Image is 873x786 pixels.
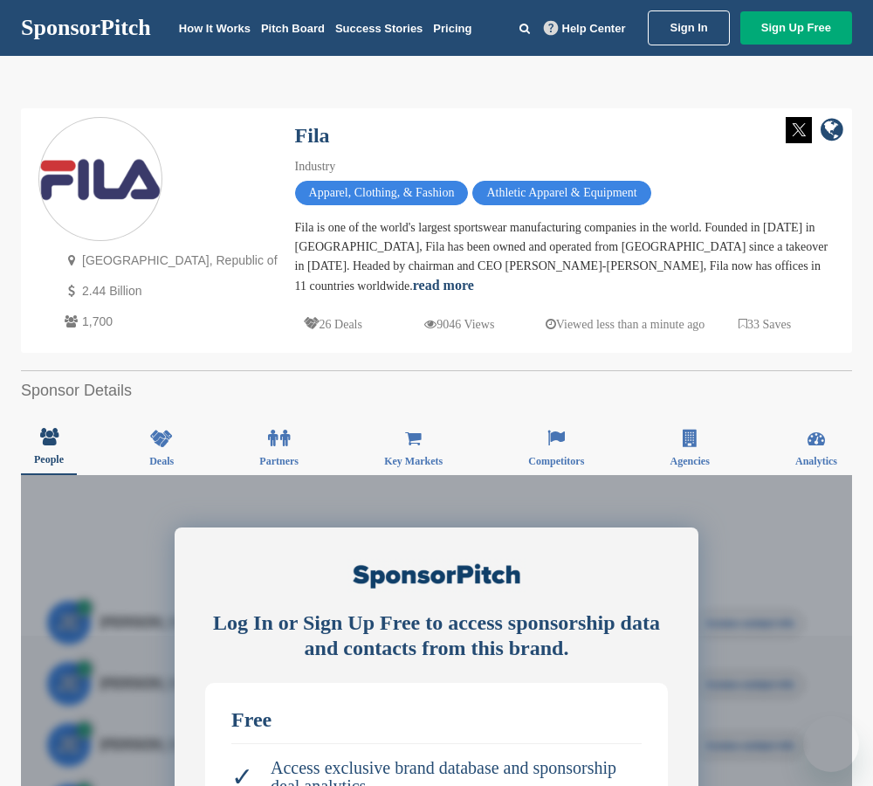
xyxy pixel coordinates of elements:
[39,157,162,203] img: Sponsorpitch & Fila
[803,716,859,772] iframe: Button to launch messaging window
[295,218,835,296] div: Fila is one of the world's largest sportswear manufacturing companies in the world. Founded in [D...
[60,250,278,272] p: [GEOGRAPHIC_DATA], Republic of
[546,314,705,335] p: Viewed less than a minute ago
[179,22,251,35] a: How It Works
[786,117,812,143] img: Twitter white
[295,181,469,205] span: Apparel, Clothing, & Fashion
[821,117,843,146] a: company link
[259,456,299,466] span: Partners
[648,10,729,45] a: Sign In
[528,456,584,466] span: Competitors
[34,454,64,465] span: People
[21,17,151,39] a: SponsorPitch
[384,456,443,466] span: Key Markets
[472,181,650,205] span: Athletic Apparel & Equipment
[231,709,642,730] div: Free
[21,379,852,403] h2: Sponsor Details
[149,456,174,466] span: Deals
[739,314,791,335] p: 33 Saves
[261,22,325,35] a: Pitch Board
[413,278,474,293] a: read more
[795,456,837,466] span: Analytics
[335,22,423,35] a: Success Stories
[205,610,668,661] div: Log In or Sign Up Free to access sponsorship data and contacts from this brand.
[424,314,494,335] p: 9046 Views
[295,124,330,147] a: Fila
[304,314,362,335] p: 26 Deals
[60,280,278,302] p: 2.44 Billion
[295,157,835,176] div: Industry
[540,18,629,38] a: Help Center
[60,311,278,333] p: 1,700
[740,11,852,45] a: Sign Up Free
[433,22,471,35] a: Pricing
[670,456,709,466] span: Agencies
